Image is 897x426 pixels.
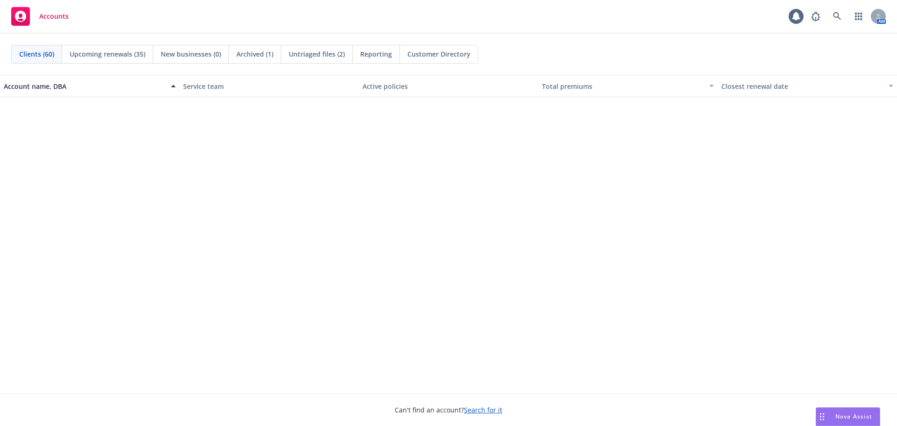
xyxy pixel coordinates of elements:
span: Archived (1) [236,49,273,59]
a: Report a Bug [806,7,825,26]
span: Can't find an account? [395,405,502,415]
span: Nova Assist [835,412,872,420]
span: Customer Directory [407,49,470,59]
span: Untriaged files (2) [289,49,345,59]
div: Service team [183,81,355,91]
span: Reporting [360,49,392,59]
span: New businesses (0) [161,49,221,59]
span: Upcoming renewals (35) [70,49,145,59]
a: Switch app [849,7,868,26]
div: Closest renewal date [721,81,883,91]
a: Accounts [7,3,72,29]
a: Search [828,7,847,26]
button: Service team [179,75,359,97]
button: Total premiums [538,75,718,97]
button: Closest renewal date [718,75,897,97]
div: Total premiums [542,81,704,91]
span: Clients (60) [19,49,54,59]
span: Accounts [39,13,69,20]
div: Active policies [363,81,534,91]
a: Search for it [464,405,502,414]
button: Nova Assist [816,407,880,426]
div: Account name, DBA [4,81,165,91]
div: Drag to move [816,408,828,426]
button: Active policies [359,75,538,97]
